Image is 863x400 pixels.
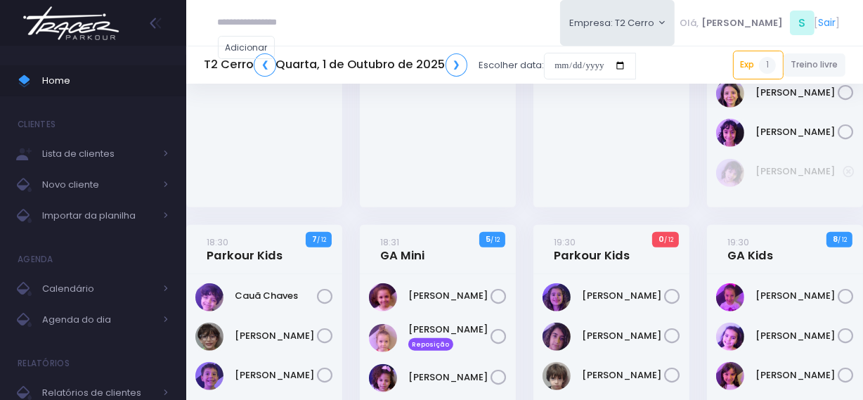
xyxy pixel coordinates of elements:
[838,236,847,244] small: / 12
[755,289,838,303] a: [PERSON_NAME]
[195,323,223,351] img: Davi Fernandes Gadioli
[675,7,845,39] div: [ ]
[218,36,275,59] a: Adicionar
[716,119,744,147] img: Teresa Vianna Mendes de Lima
[658,233,664,245] strong: 0
[716,362,744,390] img: Maria Silvino Mazarotto
[207,236,228,249] small: 18:30
[664,236,673,244] small: / 12
[18,349,70,378] h4: Relatórios
[755,86,838,100] a: [PERSON_NAME]
[204,49,636,82] div: Escolher data:
[369,364,397,392] img: Manuela Marqui Medeiros Gomes
[727,236,749,249] small: 19:30
[408,323,491,351] a: [PERSON_NAME] Reposição
[380,235,424,263] a: 18:31GA Mini
[755,125,838,139] a: [PERSON_NAME]
[790,11,815,35] span: S
[317,236,326,244] small: / 12
[543,362,571,390] img: Benjamin Ribeiro Floriano
[195,362,223,390] img: Gael Machado
[446,53,468,77] a: ❯
[486,233,491,245] strong: 5
[380,236,399,249] small: 18:31
[42,72,169,90] span: Home
[207,235,283,263] a: 18:30Parkour Kids
[235,368,317,382] a: [PERSON_NAME]
[204,53,467,77] h5: T2 Cerro Quarta, 1 de Outubro de 2025
[42,176,155,194] span: Novo cliente
[716,79,744,108] img: Sofia Grellet
[716,283,744,311] img: Bella Ercole Solitto
[554,236,576,249] small: 19:30
[759,57,776,74] span: 1
[312,233,317,245] strong: 7
[42,207,155,225] span: Importar da planilha
[543,283,571,311] img: Athena Rosier
[755,368,838,382] a: [PERSON_NAME]
[755,164,843,179] a: [PERSON_NAME]
[369,283,397,311] img: Alice Iervolino Pinheiro Ferreira
[582,368,664,382] a: [PERSON_NAME]
[18,110,56,138] h4: Clientes
[235,329,317,343] a: [PERSON_NAME]
[701,16,783,30] span: [PERSON_NAME]
[716,159,744,187] img: Maia Enohata
[408,338,453,351] span: Reposição
[42,145,155,163] span: Lista de clientes
[369,324,397,352] img: Helena Marins Padua
[554,235,630,263] a: 19:30Parkour Kids
[582,329,664,343] a: [PERSON_NAME]
[784,53,846,77] a: Treino livre
[680,16,699,30] span: Olá,
[491,236,500,244] small: / 12
[733,51,784,79] a: Exp1
[408,289,491,303] a: [PERSON_NAME]
[833,233,838,245] strong: 8
[716,323,744,351] img: Heloisa aleixo
[408,370,491,385] a: [PERSON_NAME]
[42,280,155,298] span: Calendário
[582,289,664,303] a: [PERSON_NAME]
[727,235,773,263] a: 19:30GA Kids
[755,329,838,343] a: [PERSON_NAME]
[195,283,223,311] img: Cauã Chaves Silva Lima
[18,245,53,273] h4: Agenda
[819,15,836,30] a: Sair
[42,311,155,329] span: Agenda do dia
[235,289,317,303] a: Cauã Chaves
[543,323,571,351] img: Benjamim Skromov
